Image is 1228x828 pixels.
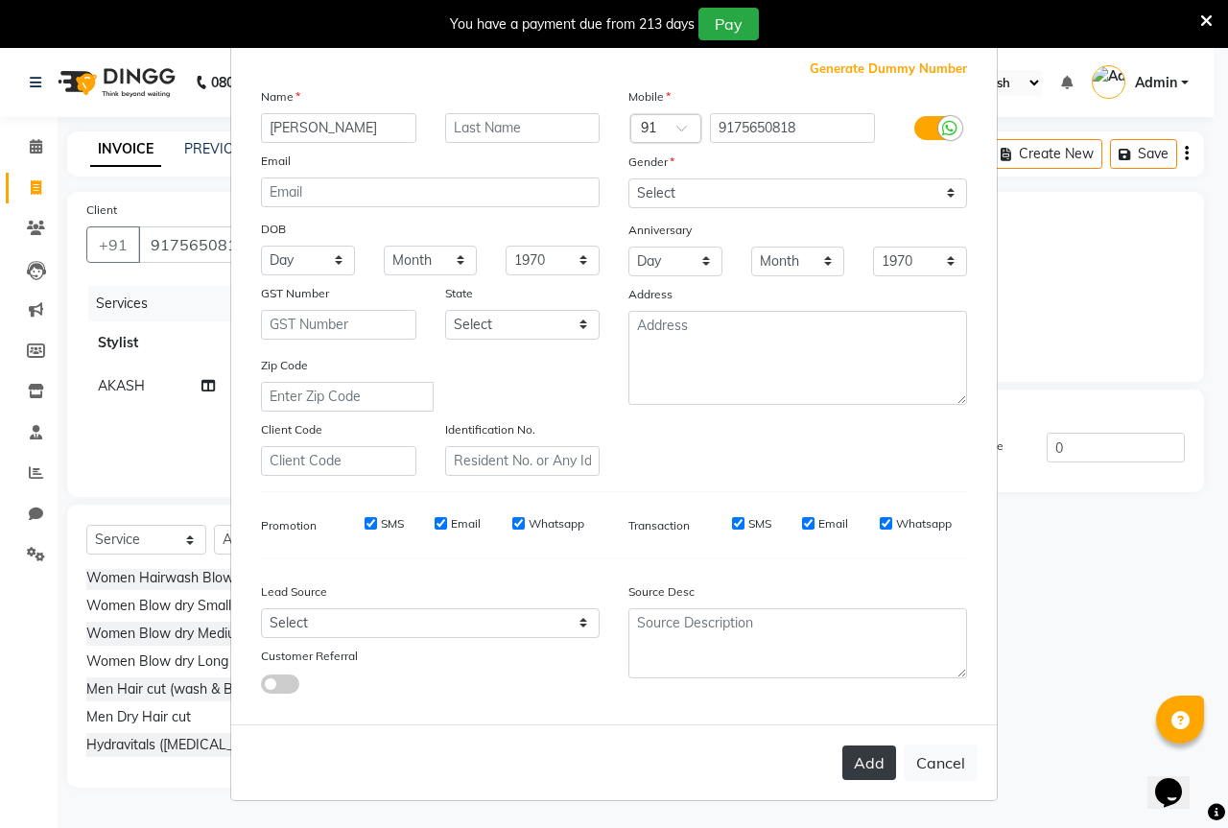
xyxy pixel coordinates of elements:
label: Gender [628,154,674,171]
label: Email [451,515,481,532]
div: You have a payment due from 213 days [450,14,695,35]
input: GST Number [261,310,416,340]
input: Mobile [710,113,876,143]
label: State [445,285,473,302]
label: Transaction [628,517,690,534]
label: SMS [748,515,771,532]
label: Whatsapp [529,515,584,532]
label: Zip Code [261,357,308,374]
input: Enter Zip Code [261,382,434,412]
button: Cancel [904,745,978,781]
button: Add [842,745,896,780]
span: Generate Dummy Number [810,59,967,79]
input: Email [261,177,600,207]
label: Whatsapp [896,515,952,532]
label: Customer Referral [261,648,358,665]
label: Lead Source [261,583,327,601]
input: First Name [261,113,416,143]
label: Name [261,88,300,106]
input: Resident No. or Any Id [445,446,601,476]
label: Anniversary [628,222,692,239]
label: Email [261,153,291,170]
label: Identification No. [445,421,535,438]
label: Address [628,286,673,303]
label: GST Number [261,285,329,302]
label: Source Desc [628,583,695,601]
input: Client Code [261,446,416,476]
label: Email [818,515,848,532]
label: Mobile [628,88,671,106]
label: Client Code [261,421,322,438]
label: Promotion [261,517,317,534]
label: DOB [261,221,286,238]
label: SMS [381,515,404,532]
iframe: chat widget [1147,751,1209,809]
button: Pay [698,8,759,40]
input: Last Name [445,113,601,143]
